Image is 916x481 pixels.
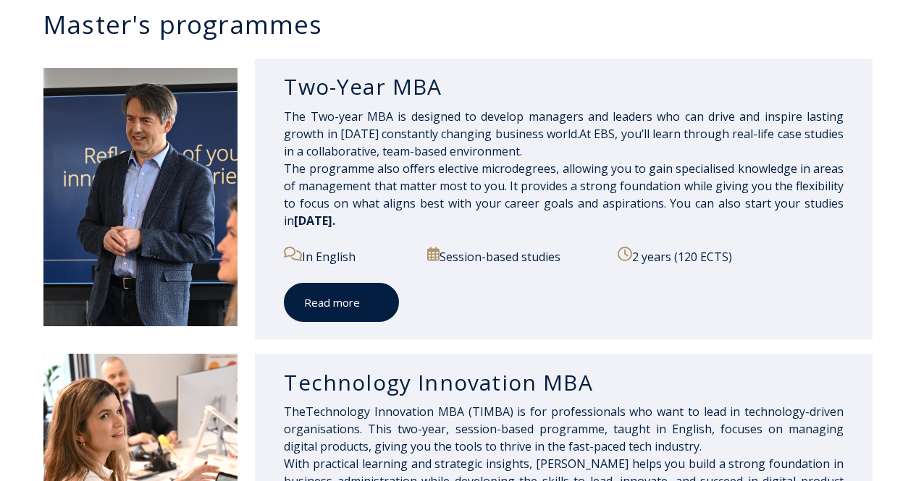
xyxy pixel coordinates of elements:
span: You can also start your studies in [284,195,844,229]
span: The [284,404,306,420]
p: In English [284,247,415,265]
span: BA (TIMBA) is for profes [449,404,587,420]
h3: Technology Innovation MBA [284,369,844,396]
span: sionals who want to lead in technology-driven organisations. This two-year, session-based program... [284,404,844,454]
img: DSC_2098 [43,68,238,326]
p: 2 years (120 ECTS) [618,247,844,265]
a: Read more [284,283,399,323]
h3: Two-Year MBA [284,73,844,101]
h3: Master's programmes [43,12,887,37]
p: Session-based studies [427,247,606,265]
span: The Two-year MBA is designed to develop managers and leaders who can drive and inspire lasting gr... [284,108,844,211]
span: [DATE]. [294,213,335,229]
span: Technology Innovation M [306,404,587,420]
